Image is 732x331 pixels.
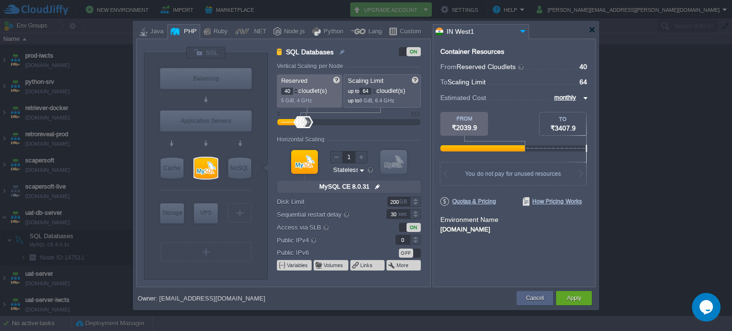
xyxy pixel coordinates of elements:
[348,85,417,95] p: cloudlet(s)
[228,158,251,179] div: NoSQL Databases
[277,248,374,258] label: Public IPv6
[398,210,409,219] div: sec
[277,222,374,232] label: Access via SLB
[348,77,384,84] span: Scaling Limit
[228,203,252,222] div: Create New Layer
[399,197,409,206] div: GB
[407,47,421,56] div: ON
[360,261,374,269] button: Links
[277,136,327,143] div: Horizontal Scaling
[348,88,359,94] span: up to
[359,98,395,103] span: 8 GiB, 6.4 GHz
[411,111,420,117] div: 512
[281,98,312,103] span: 5 GiB, 4 GHz
[321,25,343,39] div: Python
[147,25,163,39] div: Java
[194,203,218,222] div: VPS
[396,261,409,269] button: More
[160,203,184,223] div: Storage Containers
[277,209,374,220] label: Sequential restart delay
[277,235,374,245] label: Public IPv4
[440,63,457,70] span: From
[550,124,576,132] span: ₹3407.9
[161,158,183,179] div: Cache
[281,77,307,84] span: Reserved
[324,261,344,269] button: Volumes
[539,116,586,122] div: TO
[440,116,488,121] div: FROM
[160,203,184,222] div: Storage
[277,111,280,117] div: 0
[399,249,413,258] div: OFF
[447,78,486,86] span: Scaling Limit
[160,110,252,131] div: Application Servers
[160,68,252,89] div: Balancing
[440,216,498,223] label: Environment Name
[440,48,504,55] div: Container Resources
[277,197,374,207] label: Disk Limit
[523,197,582,206] span: How Pricing Works
[249,25,266,39] div: .NET
[407,223,421,232] div: ON
[366,25,382,39] div: Lang
[281,25,305,39] div: Node.js
[181,25,197,39] div: PHP
[228,158,251,179] div: NoSQL
[348,98,359,103] span: up to
[138,295,265,302] div: Owner: [EMAIL_ADDRESS][DOMAIN_NAME]
[440,224,588,233] div: [DOMAIN_NAME]
[160,68,252,89] div: Load Balancer
[287,261,309,269] button: Variables
[579,63,587,70] span: 40
[692,293,722,321] iframe: chat widget
[567,293,581,303] button: Apply
[397,25,421,39] div: Custom
[457,63,525,70] span: Reserved Cloudlets
[194,158,217,179] div: SQL Databases
[194,203,218,223] div: Elastic VPS
[440,92,486,103] span: Estimated Cost
[440,78,447,86] span: To
[452,124,477,131] span: ₹2039.9
[281,85,339,95] p: cloudlet(s)
[579,78,587,86] span: 64
[160,242,252,261] div: Create New Layer
[277,63,346,70] div: Vertical Scaling per Node
[440,197,496,206] span: Quotas & Pricing
[526,293,544,303] button: Cancel
[211,25,228,39] div: Ruby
